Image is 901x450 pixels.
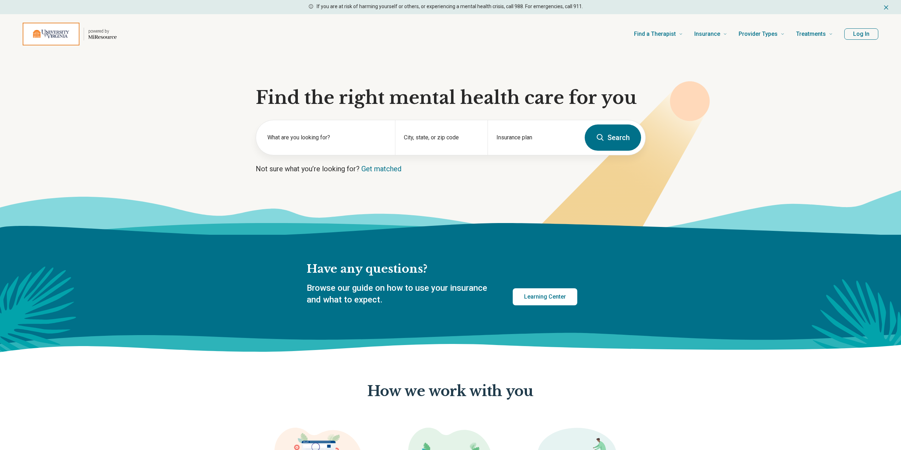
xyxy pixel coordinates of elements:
[256,87,646,109] h1: Find the right mental health care for you
[88,28,117,34] p: powered by
[307,282,496,306] p: Browse our guide on how to use your insurance and what to expect.
[361,165,401,173] a: Get matched
[317,3,583,10] p: If you are at risk of harming yourself or others, or experiencing a mental health crisis, call 98...
[739,29,778,39] span: Provider Types
[883,3,890,11] button: Dismiss
[796,29,826,39] span: Treatments
[634,29,676,39] span: Find a Therapist
[585,124,641,151] button: Search
[844,28,878,40] button: Log In
[23,23,117,45] a: Home page
[694,29,720,39] span: Insurance
[796,20,833,48] a: Treatments
[256,164,646,174] p: Not sure what you’re looking for?
[307,262,577,277] h2: Have any questions?
[694,20,727,48] a: Insurance
[267,133,386,142] label: What are you looking for?
[634,20,683,48] a: Find a Therapist
[739,20,785,48] a: Provider Types
[367,383,533,400] p: How we work with you
[513,288,577,305] a: Learning Center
